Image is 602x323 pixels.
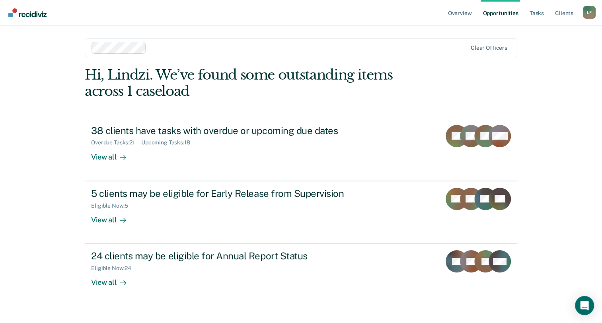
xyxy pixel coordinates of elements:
[91,265,138,272] div: Eligible Now : 24
[583,6,596,19] div: L F
[91,139,141,146] div: Overdue Tasks : 21
[85,181,517,244] a: 5 clients may be eligible for Early Release from SupervisionEligible Now:5View all
[91,250,370,262] div: 24 clients may be eligible for Annual Report Status
[141,139,197,146] div: Upcoming Tasks : 18
[91,125,370,136] div: 38 clients have tasks with overdue or upcoming due dates
[91,272,136,287] div: View all
[575,296,594,315] div: Open Intercom Messenger
[91,209,136,224] div: View all
[85,67,431,99] div: Hi, Lindzi. We’ve found some outstanding items across 1 caseload
[8,8,47,17] img: Recidiviz
[91,202,134,209] div: Eligible Now : 5
[583,6,596,19] button: Profile dropdown button
[471,45,507,51] div: Clear officers
[91,146,136,161] div: View all
[85,119,517,181] a: 38 clients have tasks with overdue or upcoming due datesOverdue Tasks:21Upcoming Tasks:18View all
[85,244,517,306] a: 24 clients may be eligible for Annual Report StatusEligible Now:24View all
[91,188,370,199] div: 5 clients may be eligible for Early Release from Supervision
